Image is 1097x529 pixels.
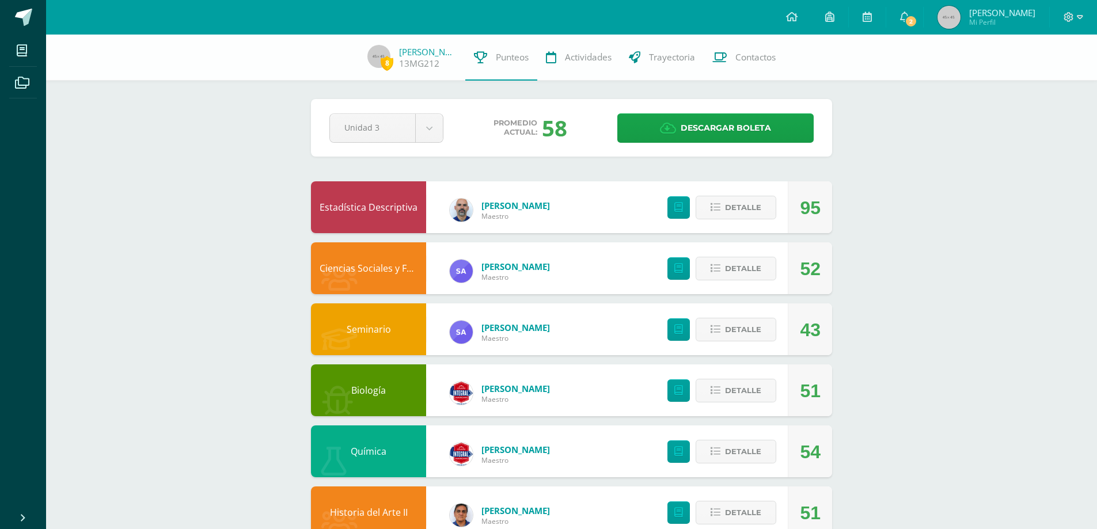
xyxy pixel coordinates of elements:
[725,380,761,401] span: Detalle
[681,114,771,142] span: Descargar boleta
[450,504,473,527] img: 869655365762450ab720982c099df79d.png
[450,260,473,283] img: baa985483695bf1903b93923a3ee80af.png
[494,119,537,137] span: Promedio actual:
[367,45,390,68] img: 45x45
[481,394,550,404] span: Maestro
[481,272,550,282] span: Maestro
[481,333,550,343] span: Maestro
[330,114,443,142] a: Unidad 3
[696,257,776,280] button: Detalle
[481,261,550,272] span: [PERSON_NAME]
[969,7,1035,18] span: [PERSON_NAME]
[344,114,401,141] span: Unidad 3
[969,17,1035,27] span: Mi Perfil
[620,35,704,81] a: Trayectoria
[800,304,821,356] div: 43
[450,443,473,466] img: 21588b49a14a63eb6c43a3d6c8f636e1.png
[399,58,439,70] a: 13MG212
[800,365,821,417] div: 51
[800,182,821,234] div: 95
[565,51,612,63] span: Actividades
[696,440,776,463] button: Detalle
[481,516,550,526] span: Maestro
[696,379,776,402] button: Detalle
[735,51,776,63] span: Contactos
[481,211,550,221] span: Maestro
[800,243,821,295] div: 52
[450,199,473,222] img: 25a107f0461d339fca55307c663570d2.png
[725,319,761,340] span: Detalle
[311,242,426,294] div: Ciencias Sociales y Formación Ciudadana
[465,35,537,81] a: Punteos
[311,425,426,477] div: Química
[649,51,695,63] span: Trayectoria
[725,502,761,523] span: Detalle
[450,382,473,405] img: 21588b49a14a63eb6c43a3d6c8f636e1.png
[450,321,473,344] img: baa985483695bf1903b93923a3ee80af.png
[496,51,529,63] span: Punteos
[800,426,821,478] div: 54
[481,200,550,211] span: [PERSON_NAME]
[725,197,761,218] span: Detalle
[481,444,550,455] span: [PERSON_NAME]
[725,441,761,462] span: Detalle
[311,303,426,355] div: Seminario
[617,113,814,143] a: Descargar boleta
[704,35,784,81] a: Contactos
[311,181,426,233] div: Estadística Descriptiva
[481,383,550,394] span: [PERSON_NAME]
[537,35,620,81] a: Actividades
[696,318,776,341] button: Detalle
[311,364,426,416] div: Biología
[905,15,917,28] span: 2
[481,322,550,333] span: [PERSON_NAME]
[399,46,457,58] a: [PERSON_NAME]
[381,56,393,70] span: 8
[481,505,550,516] span: [PERSON_NAME]
[481,455,550,465] span: Maestro
[696,501,776,524] button: Detalle
[725,258,761,279] span: Detalle
[542,113,567,143] div: 58
[696,196,776,219] button: Detalle
[937,6,961,29] img: 45x45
